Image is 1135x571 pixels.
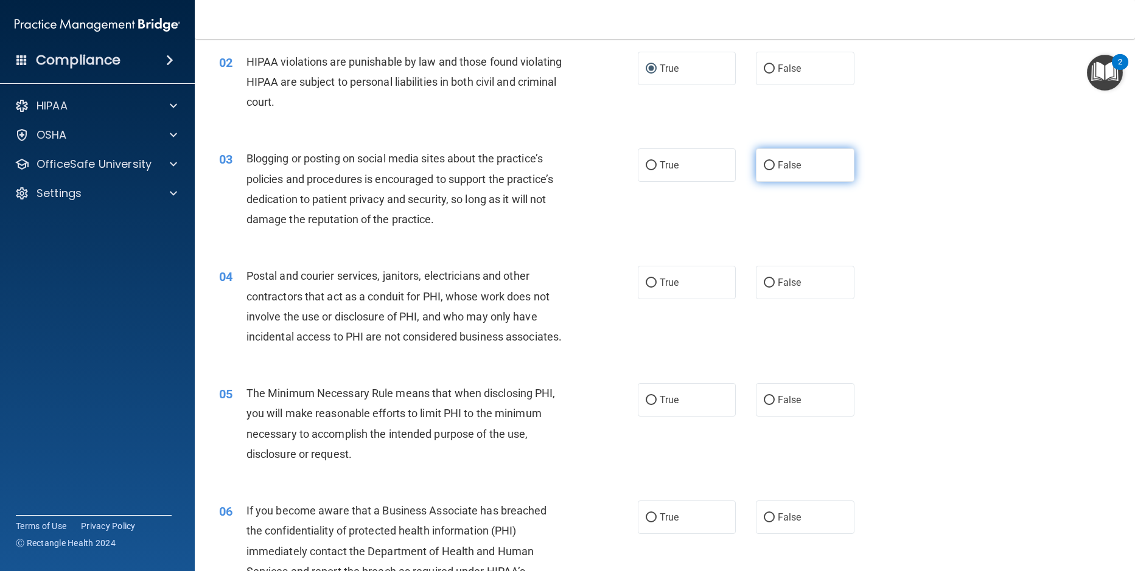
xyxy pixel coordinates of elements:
[246,152,553,226] span: Blogging or posting on social media sites about the practice’s policies and procedures is encoura...
[1087,55,1123,91] button: Open Resource Center, 2 new notifications
[219,504,232,519] span: 06
[778,159,801,171] span: False
[646,513,657,522] input: True
[646,279,657,288] input: True
[660,159,679,171] span: True
[764,64,775,74] input: False
[660,277,679,288] span: True
[764,279,775,288] input: False
[764,513,775,522] input: False
[660,511,679,523] span: True
[646,64,657,74] input: True
[1118,62,1122,78] div: 2
[660,63,679,74] span: True
[246,269,562,343] span: Postal and courier services, janitors, electricians and other contractors that act as a conduit f...
[37,99,68,113] p: HIPAA
[15,157,177,171] a: OfficeSafe University
[764,161,775,170] input: False
[1074,487,1120,533] iframe: Drift Widget Chat Controller
[646,161,657,170] input: True
[37,157,152,171] p: OfficeSafe University
[37,128,67,142] p: OSHA
[246,55,562,108] span: HIPAA violations are punishable by law and those found violating HIPAA are subject to personal li...
[778,394,801,406] span: False
[219,55,232,70] span: 02
[81,520,136,532] a: Privacy Policy
[219,387,232,401] span: 05
[219,152,232,167] span: 03
[778,63,801,74] span: False
[15,99,177,113] a: HIPAA
[646,396,657,405] input: True
[246,387,556,460] span: The Minimum Necessary Rule means that when disclosing PHI, you will make reasonable efforts to li...
[778,277,801,288] span: False
[16,520,66,532] a: Terms of Use
[764,396,775,405] input: False
[660,394,679,406] span: True
[36,52,120,69] h4: Compliance
[16,537,116,549] span: Ⓒ Rectangle Health 2024
[15,186,177,201] a: Settings
[15,13,180,37] img: PMB logo
[778,511,801,523] span: False
[219,269,232,284] span: 04
[37,186,82,201] p: Settings
[15,128,177,142] a: OSHA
